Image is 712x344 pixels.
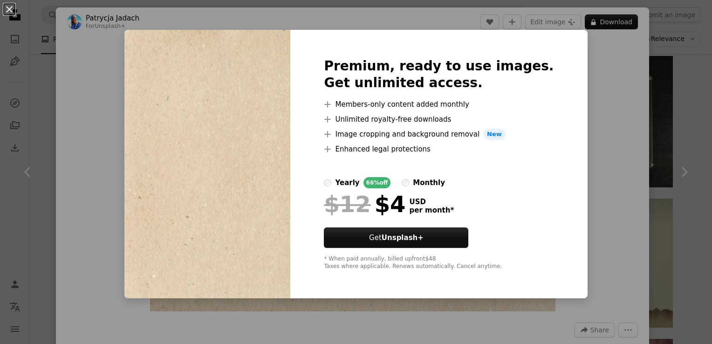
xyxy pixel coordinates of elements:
li: Enhanced legal protections [324,144,554,155]
div: 66% off [363,177,391,188]
div: monthly [413,177,445,188]
span: USD [409,198,454,206]
h2: Premium, ready to use images. Get unlimited access. [324,58,554,91]
span: per month * [409,206,454,214]
li: Members-only content added monthly [324,99,554,110]
div: * When paid annually, billed upfront $48 Taxes where applicable. Renews automatically. Cancel any... [324,255,554,270]
img: premium_photo-1700315374441-08489bfa120d [124,30,290,298]
button: GetUnsplash+ [324,227,468,248]
div: yearly [335,177,359,188]
input: monthly [402,179,409,186]
span: New [483,129,506,140]
div: $4 [324,192,405,216]
li: Image cropping and background removal [324,129,554,140]
li: Unlimited royalty-free downloads [324,114,554,125]
input: yearly66%off [324,179,331,186]
strong: Unsplash+ [382,234,424,242]
span: $12 [324,192,370,216]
